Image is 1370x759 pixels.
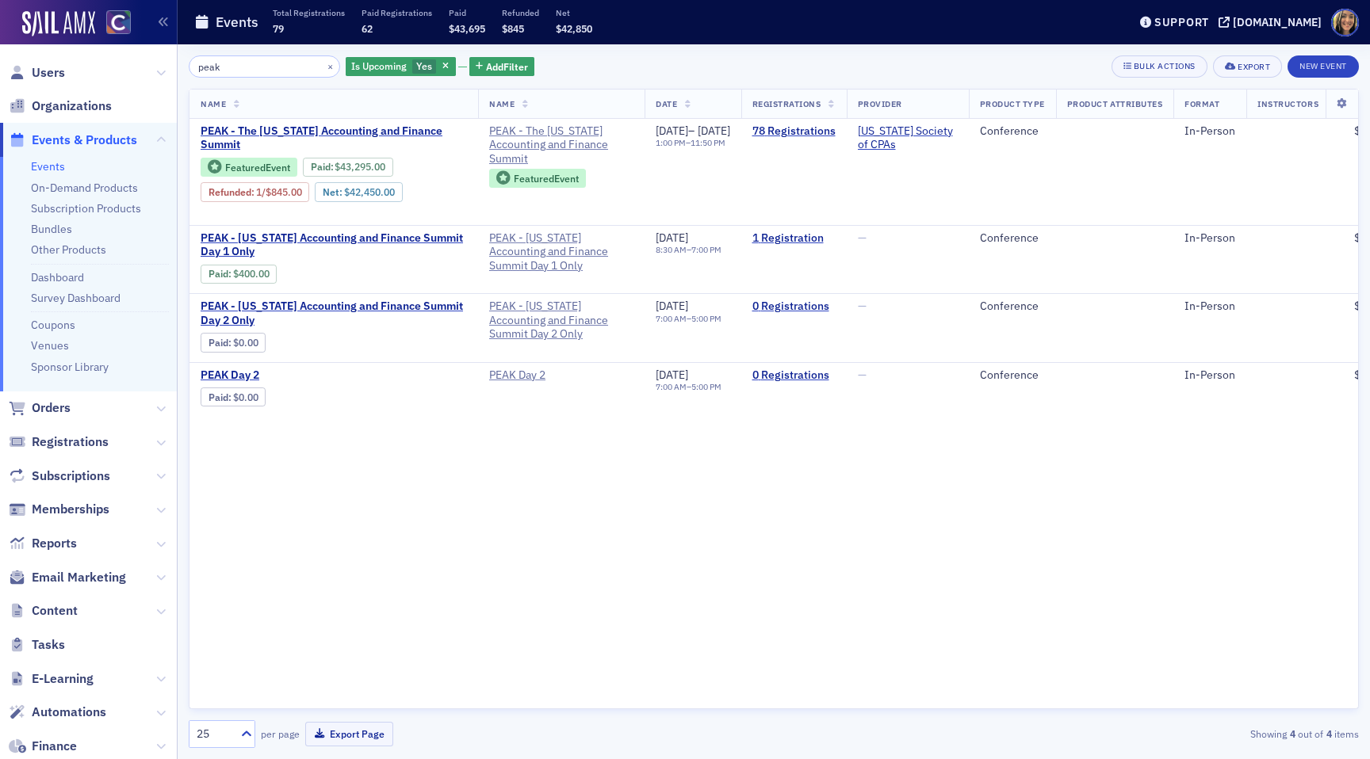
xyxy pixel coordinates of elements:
span: Name [201,98,226,109]
span: Email Marketing [32,569,126,586]
span: Yes [416,59,432,72]
span: — [858,299,867,313]
a: PEAK - [US_STATE] Accounting and Finance Summit Day 2 Only [201,299,467,327]
a: PEAK - [US_STATE] Accounting and Finance Summit Day 1 Only [489,231,633,273]
a: PEAK - The [US_STATE] Accounting and Finance Summit [489,124,633,166]
button: New Event [1288,55,1359,78]
div: Featured Event [225,163,290,172]
span: Registrations [752,98,821,109]
p: Net [556,7,592,18]
span: Events & Products [32,132,137,149]
a: Coupons [31,318,75,332]
div: Paid: 117 - $4329500 [303,158,393,177]
a: On-Demand Products [31,181,138,195]
a: Paid [209,268,228,280]
span: PEAK - Colorado Accounting and Finance Summit Day 2 Only [201,299,467,327]
span: PEAK - Colorado Accounting and Finance Summit Day 2 Only [489,299,633,341]
time: 7:00 AM [656,381,687,392]
span: $43,695 [449,22,485,35]
a: Paid [311,161,331,173]
a: Registrations [9,433,109,451]
div: In-Person [1184,368,1235,383]
span: [DATE] [656,124,688,138]
div: Featured Event [201,158,297,177]
a: Finance [9,738,77,755]
span: $845.00 [266,186,302,198]
div: Featured Event [489,169,586,189]
p: Refunded [502,7,539,18]
a: E-Learning [9,670,94,688]
span: $43,295.00 [335,161,385,173]
span: $845 [502,22,524,35]
a: PEAK Day 2 [489,368,633,383]
div: – [656,382,721,392]
span: Finance [32,738,77,755]
a: 0 Registrations [752,299,836,314]
span: PEAK - The Colorado Accounting and Finance Summit [201,124,467,152]
strong: 4 [1323,727,1334,741]
a: New Event [1288,58,1359,72]
a: Paid [209,391,228,403]
p: Paid Registrations [362,7,432,18]
span: — [858,368,867,382]
a: Bundles [31,222,72,236]
div: 25 [197,726,232,742]
span: PEAK Day 2 [201,368,467,383]
a: Memberships [9,501,109,518]
img: SailAMX [106,10,131,35]
span: Net : [323,186,344,198]
span: [DATE] [698,124,730,138]
div: Bulk Actions [1134,62,1196,71]
span: Product Attributes [1067,98,1162,109]
a: Events [31,159,65,174]
span: 62 [362,22,373,35]
a: View Homepage [95,10,131,37]
span: : [209,337,233,349]
span: Colorado Society of CPAs [858,124,958,152]
time: 5:00 PM [691,313,721,324]
time: 1:00 PM [656,137,686,148]
div: Refunded: 117 - $4329500 [201,182,309,201]
div: In-Person [1184,299,1235,314]
button: Export [1213,55,1282,78]
span: Is Upcoming [351,59,407,72]
div: – [656,245,721,255]
span: Registrations [32,433,109,451]
img: SailAMX [22,11,95,36]
span: Organizations [32,97,112,115]
div: Conference [980,231,1045,246]
div: Showing out of items [980,727,1359,741]
span: $42,450.00 [344,186,395,198]
a: Automations [9,704,106,721]
strong: 4 [1287,727,1298,741]
a: PEAK - [US_STATE] Accounting and Finance Summit Day 1 Only [201,231,467,259]
span: Users [32,64,65,82]
span: $42,850 [556,22,592,35]
div: – [656,314,721,324]
div: [DOMAIN_NAME] [1233,15,1322,29]
a: Tasks [9,636,65,654]
button: AddFilter [469,57,534,77]
div: Net: $4245000 [315,182,402,201]
span: Automations [32,704,106,721]
span: Date [656,98,677,109]
p: Paid [449,7,485,18]
time: 8:30 AM [656,244,687,255]
a: PEAK - The [US_STATE] Accounting and Finance Summit [201,124,467,152]
time: 7:00 PM [691,244,721,255]
time: 7:00 AM [656,313,687,324]
span: Name [489,98,515,109]
span: $400.00 [233,268,270,280]
span: : [209,391,233,403]
a: Email Marketing [9,569,126,586]
span: 79 [273,22,284,35]
a: Refunded [209,186,251,198]
button: [DOMAIN_NAME] [1219,17,1327,28]
div: In-Person [1184,231,1235,246]
span: [DATE] [656,231,688,245]
span: E-Learning [32,670,94,688]
a: Reports [9,535,77,552]
label: per page [261,727,300,741]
